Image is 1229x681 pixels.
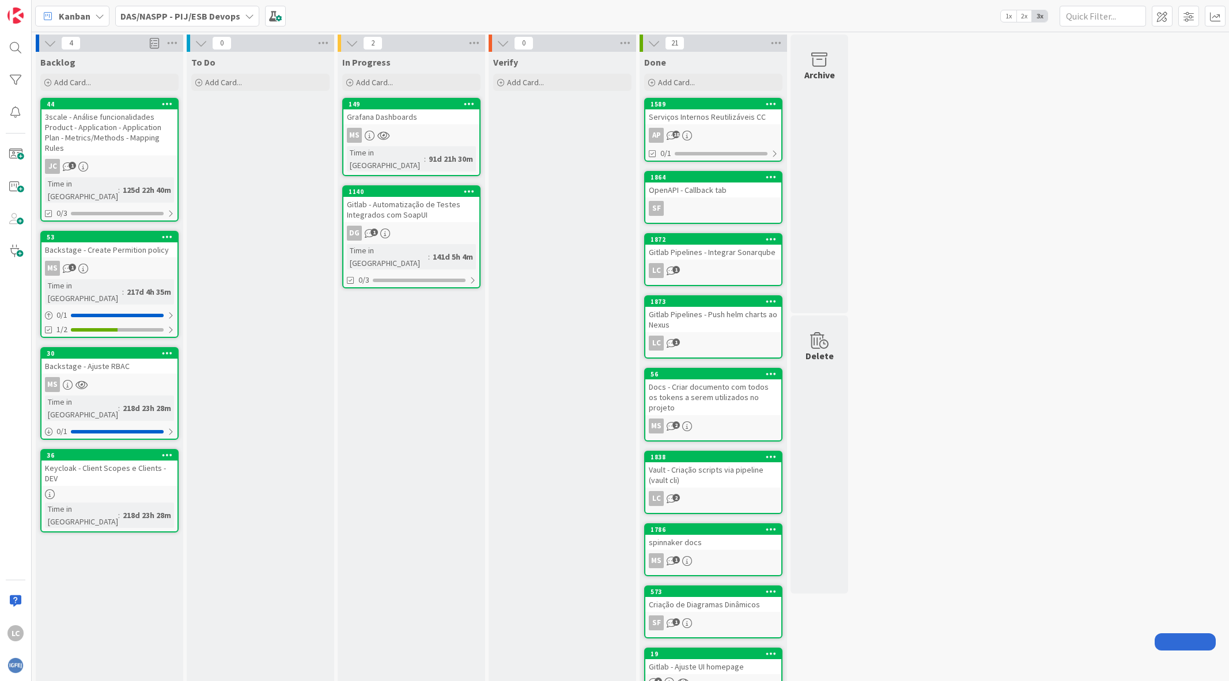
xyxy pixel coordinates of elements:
[41,232,177,242] div: 53
[56,324,67,336] span: 1/2
[645,172,781,197] div: 1864OpenAPI - Callback tab
[1032,10,1048,22] span: 3x
[41,424,177,439] div: 0/1
[7,657,24,674] img: avatar
[430,250,476,263] div: 141d 5h 4m
[645,263,781,278] div: LC
[651,298,781,306] div: 1873
[644,368,782,442] a: 56Docs - Criar documento com todos os tokens a serem utilizados no projetoMS
[41,109,177,155] div: 3scale - Análise funcionalidades Product - Application - Application Plan - Metrics/Methods - Map...
[120,402,174,414] div: 218d 23h 28m
[363,36,383,50] span: 2
[644,56,666,68] span: Done
[645,379,781,415] div: Docs - Criar documento com todos os tokens a serem utilizados no projeto
[349,188,479,196] div: 1140
[645,587,781,597] div: 573
[672,494,680,501] span: 2
[41,450,177,486] div: 36Keycloak - Client Scopes e Clients - DEV
[672,556,680,564] span: 1
[120,184,174,196] div: 125d 22h 40m
[1016,10,1032,22] span: 2x
[644,523,782,576] a: 1786spinnaker docsMS
[645,659,781,674] div: Gitlab - Ajuste UI homepage
[45,159,60,174] div: JC
[645,649,781,659] div: 19
[649,615,664,630] div: SF
[122,286,124,298] span: :
[347,128,362,143] div: MS
[47,349,177,357] div: 30
[672,618,680,626] span: 1
[191,56,215,68] span: To Do
[649,128,664,143] div: AP
[342,56,391,68] span: In Progress
[645,491,781,506] div: LC
[347,226,362,241] div: DG
[343,99,479,124] div: 149Grafana Dashboards
[343,187,479,197] div: 1140
[645,369,781,379] div: 56
[645,99,781,124] div: 1589Serviços Internos Reutilizáveis CC
[645,201,781,216] div: SF
[644,171,782,224] a: 1864OpenAPI - Callback tabSF
[645,307,781,332] div: Gitlab Pipelines - Push helm charts ao Nexus
[645,369,781,415] div: 56Docs - Criar documento com todos os tokens a serem utilizados no projeto
[41,461,177,486] div: Keycloak - Client Scopes e Clients - DEV
[645,452,781,488] div: 1838Vault - Criação scripts via pipeline (vault cli)
[645,615,781,630] div: SF
[45,503,118,528] div: Time in [GEOGRAPHIC_DATA]
[343,187,479,222] div: 1140Gitlab - Automatização de Testes Integrados com SoapUI
[41,377,177,392] div: MS
[645,553,781,568] div: MS
[649,491,664,506] div: LC
[120,509,174,522] div: 218d 23h 28m
[56,309,67,321] span: 0 / 1
[672,131,680,138] span: 18
[45,261,60,276] div: MS
[645,172,781,182] div: 1864
[47,233,177,241] div: 53
[424,153,426,165] span: :
[651,173,781,181] div: 1864
[45,279,122,305] div: Time in [GEOGRAPHIC_DATA]
[514,36,534,50] span: 0
[658,77,695,87] span: Add Card...
[342,98,481,176] a: 149Grafana DashboardsMSTime in [GEOGRAPHIC_DATA]:91d 21h 30m
[645,128,781,143] div: AP
[41,242,177,257] div: Backstage - Create Permition policy
[1060,6,1146,26] input: Quick Filter...
[651,370,781,378] div: 56
[45,377,60,392] div: MS
[672,266,680,273] span: 1
[649,263,664,278] div: LC
[644,295,782,359] a: 1873Gitlab Pipelines - Push helm charts ao NexusLC
[645,296,781,307] div: 1873
[343,128,479,143] div: MS
[493,56,518,68] span: Verify
[806,349,834,363] div: Delete
[118,402,120,414] span: :
[1001,10,1016,22] span: 1x
[47,451,177,459] div: 36
[370,229,378,236] span: 1
[644,585,782,638] a: 573Criação de Diagramas DinâmicosSF
[645,234,781,260] div: 1872Gitlab Pipelines - Integrar Sonarqube
[56,425,67,437] span: 0 / 1
[660,147,671,159] span: 0/1
[672,338,680,346] span: 1
[40,56,75,68] span: Backlog
[645,99,781,109] div: 1589
[41,308,177,322] div: 0/1
[649,336,664,351] div: LC
[342,185,481,288] a: 1140Gitlab - Automatização de Testes Integrados com SoapUIDGTime in [GEOGRAPHIC_DATA]:141d 5h 4m0/3
[426,153,476,165] div: 91d 21h 30m
[41,99,177,155] div: 443scale - Análise funcionalidades Product - Application - Application Plan - Metrics/Methods - M...
[645,524,781,550] div: 1786spinnaker docs
[672,421,680,429] span: 2
[69,162,76,169] span: 1
[41,159,177,174] div: JC
[205,77,242,87] span: Add Card...
[651,650,781,658] div: 19
[645,234,781,245] div: 1872
[47,100,177,108] div: 44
